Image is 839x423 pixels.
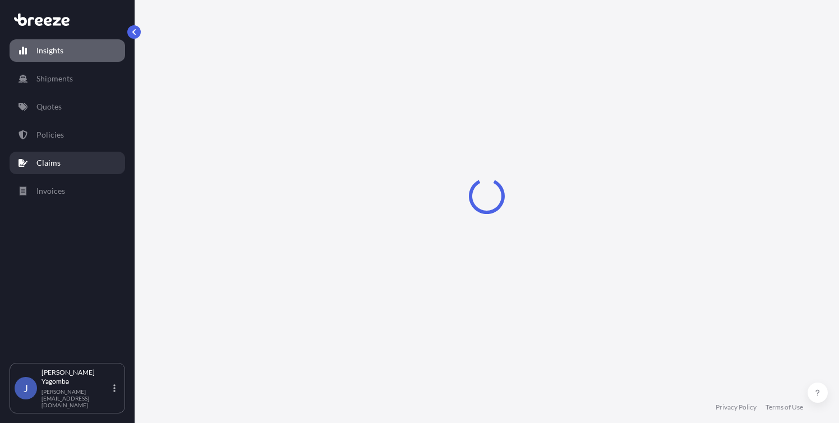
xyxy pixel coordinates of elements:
[10,67,125,90] a: Shipments
[36,45,63,56] p: Insights
[10,180,125,202] a: Invoices
[36,101,62,112] p: Quotes
[10,95,125,118] a: Quotes
[10,124,125,146] a: Policies
[716,403,757,412] a: Privacy Policy
[42,368,111,386] p: [PERSON_NAME] Yagomba
[36,157,61,169] p: Claims
[36,185,65,197] p: Invoices
[766,403,803,412] a: Terms of Use
[36,129,64,140] p: Policies
[42,388,111,408] p: [PERSON_NAME][EMAIL_ADDRESS][DOMAIN_NAME]
[24,383,28,394] span: J
[10,152,125,174] a: Claims
[10,39,125,62] a: Insights
[36,73,73,84] p: Shipments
